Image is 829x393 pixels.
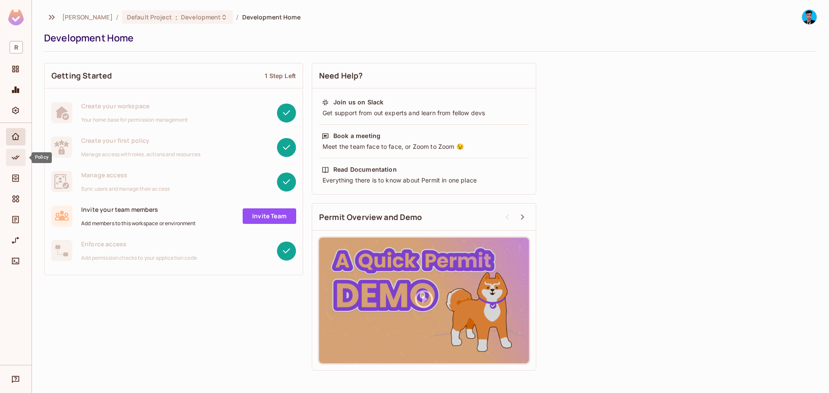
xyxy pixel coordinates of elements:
[6,232,25,249] div: URL Mapping
[9,41,23,53] span: R
[6,252,25,270] div: Connect
[243,208,296,224] a: Invite Team
[6,81,25,98] div: Monitoring
[127,13,172,21] span: Default Project
[81,240,197,248] span: Enforce access
[81,171,170,179] span: Manage access
[265,72,296,80] div: 1 Step Left
[333,132,380,140] div: Book a meeting
[81,185,170,192] span: Sync users and manage their access
[322,109,526,117] div: Get support from out experts and learn from fellow devs
[242,13,301,21] span: Development Home
[319,70,363,81] span: Need Help?
[116,13,118,21] li: /
[81,151,200,158] span: Manage access with roles, actions and resources
[81,102,188,110] span: Create your workspace
[81,116,188,123] span: Your home base for permission management
[62,13,113,21] span: the active workspace
[6,170,25,187] div: Directory
[81,205,196,214] span: Invite your team members
[319,212,422,223] span: Permit Overview and Demo
[44,31,813,44] div: Development Home
[175,14,178,21] span: :
[6,102,25,119] div: Settings
[81,220,196,227] span: Add members to this workspace or environment
[236,13,238,21] li: /
[333,165,397,174] div: Read Documentation
[51,70,112,81] span: Getting Started
[6,38,25,57] div: Workspace: Rahaman
[322,142,526,151] div: Meet the team face to face, or Zoom to Zoom 😉
[181,13,221,21] span: Development
[81,136,200,145] span: Create your first policy
[8,9,24,25] img: SReyMgAAAABJRU5ErkJggg==
[6,60,25,78] div: Projects
[6,128,25,145] div: Home
[6,190,25,208] div: Elements
[6,371,25,388] div: Help & Updates
[322,176,526,185] div: Everything there is to know about Permit in one place
[802,10,816,24] img: rahaman
[81,255,197,261] span: Add permission checks to your application code
[6,211,25,228] div: Audit Log
[333,98,383,107] div: Join us on Slack
[32,152,52,163] div: Policy
[6,149,25,166] div: Policy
